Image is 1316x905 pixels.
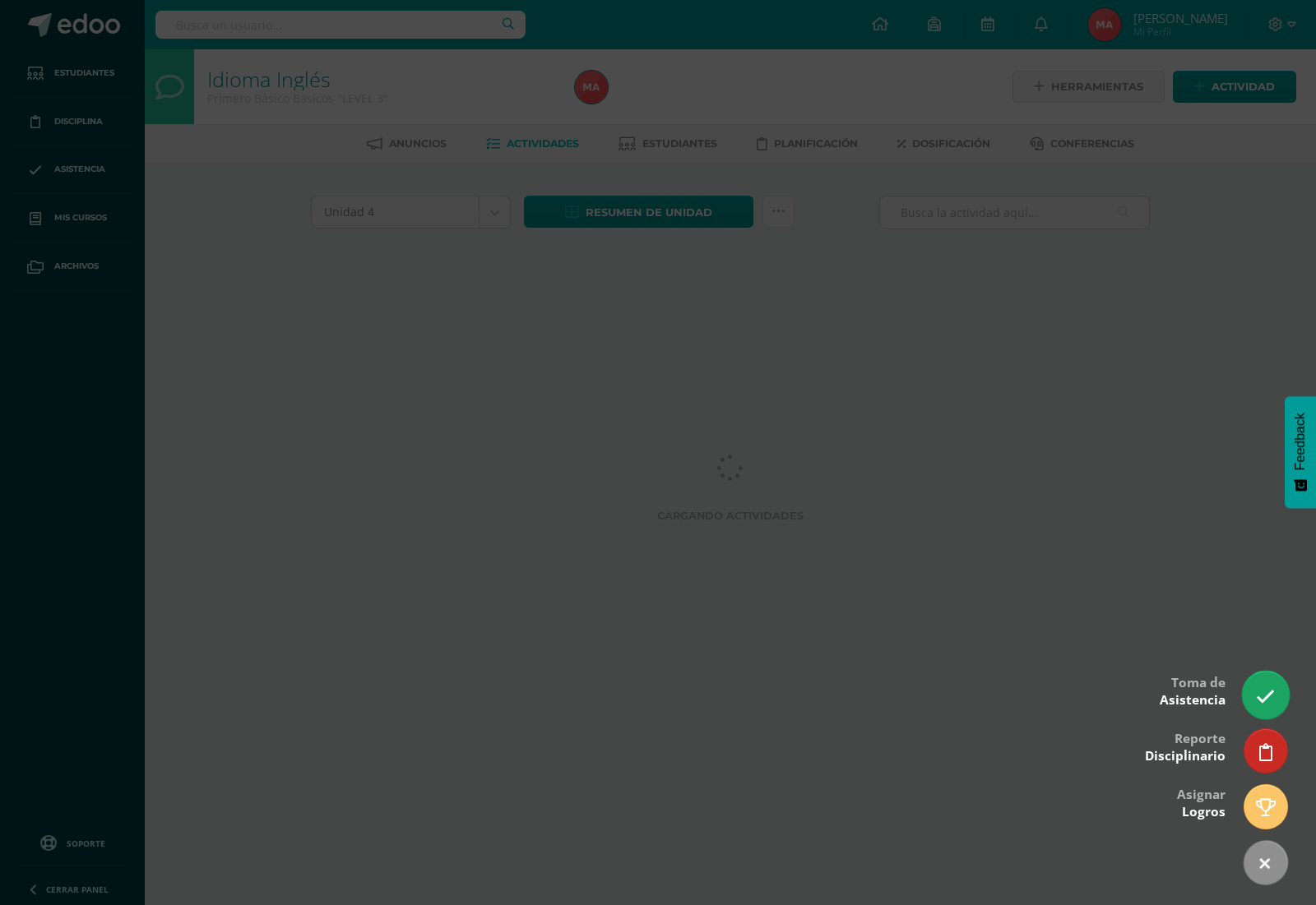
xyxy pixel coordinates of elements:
[1293,413,1308,470] span: Feedback
[1160,691,1226,709] span: Asistencia
[1145,747,1226,764] span: Disciplinario
[1145,719,1226,773] div: Reporte
[1177,775,1226,829] div: Asignar
[1160,663,1226,717] div: Toma de
[1182,803,1226,820] span: Logros
[1285,396,1316,508] button: Feedback - Mostrar encuesta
